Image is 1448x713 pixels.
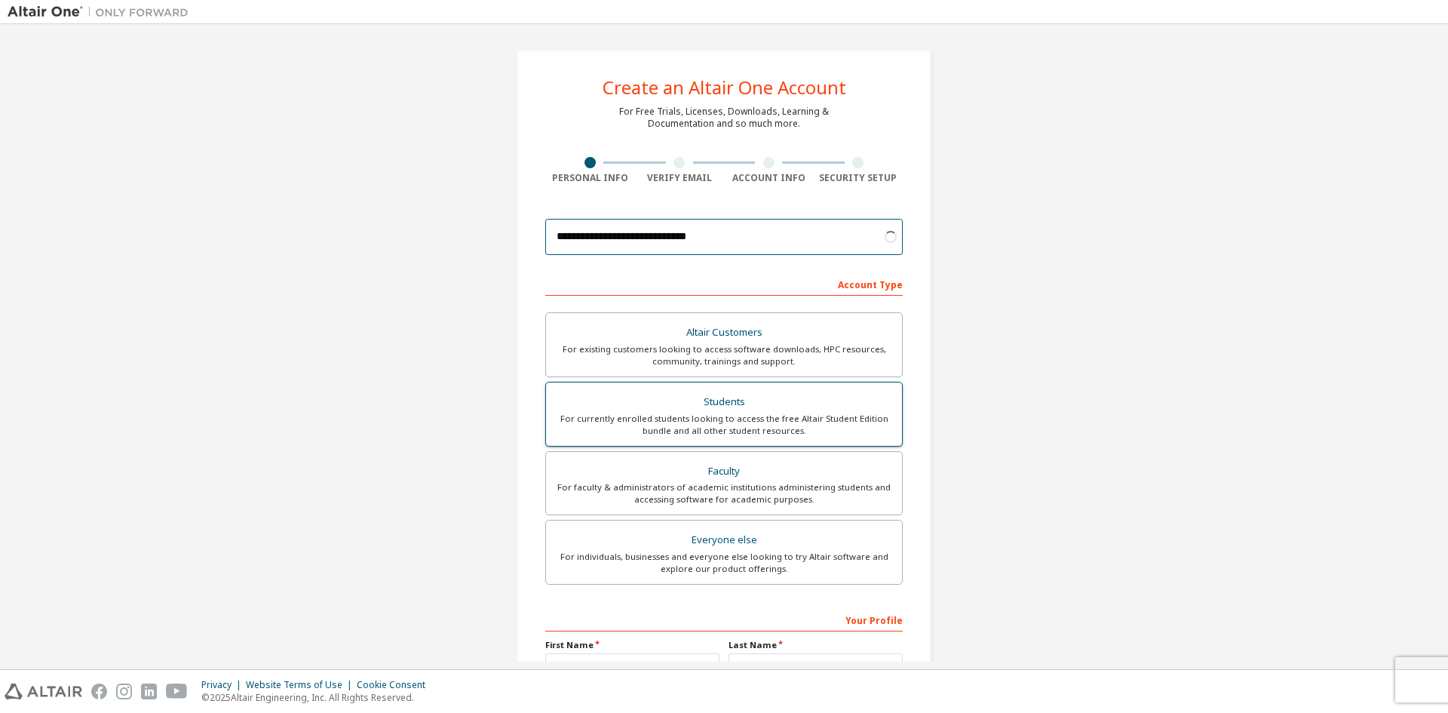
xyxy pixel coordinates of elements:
label: First Name [545,639,719,651]
div: Everyone else [555,530,893,551]
div: For individuals, businesses and everyone else looking to try Altair software and explore our prod... [555,551,893,575]
div: For currently enrolled students looking to access the free Altair Student Edition bundle and all ... [555,413,893,437]
div: Privacy [201,679,246,691]
div: Faculty [555,461,893,482]
div: For faculty & administrators of academic institutions administering students and accessing softwa... [555,481,893,506]
div: Your Profile [545,607,903,632]
img: facebook.svg [91,684,107,699]
label: Last Name [729,639,903,651]
img: linkedin.svg [141,684,157,699]
div: Personal Info [545,172,635,184]
div: Security Setup [814,172,903,184]
div: Cookie Consent [357,679,434,691]
p: © 2025 Altair Engineering, Inc. All Rights Reserved. [201,691,434,704]
img: Altair One [8,5,196,20]
div: For Free Trials, Licenses, Downloads, Learning & Documentation and so much more. [619,106,829,130]
div: Create an Altair One Account [603,78,846,97]
div: Account Type [545,272,903,296]
div: Altair Customers [555,322,893,343]
img: instagram.svg [116,684,132,699]
div: Verify Email [635,172,725,184]
div: Website Terms of Use [246,679,357,691]
img: youtube.svg [166,684,188,699]
div: For existing customers looking to access software downloads, HPC resources, community, trainings ... [555,343,893,367]
div: Account Info [724,172,814,184]
img: altair_logo.svg [5,684,82,699]
div: Students [555,392,893,413]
